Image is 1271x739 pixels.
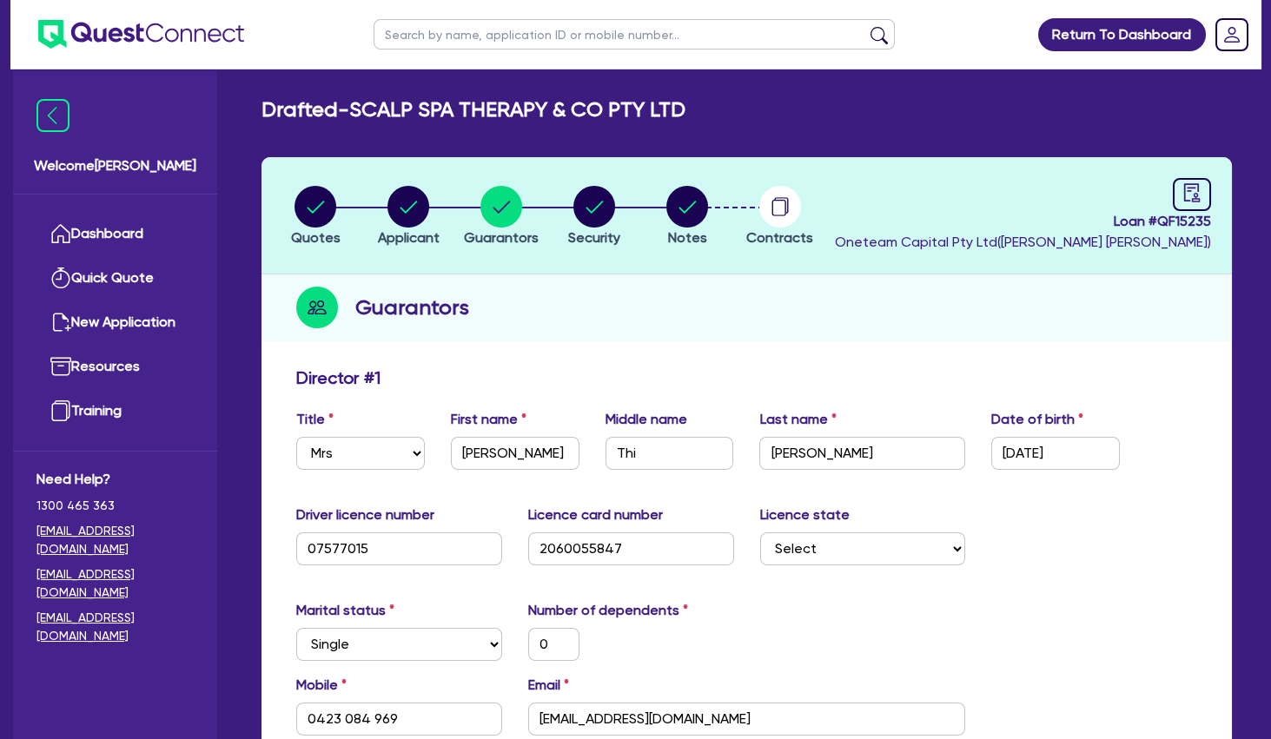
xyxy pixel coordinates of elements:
[528,675,569,696] label: Email
[1182,183,1201,202] span: audit
[291,229,341,246] span: Quotes
[36,300,194,345] a: New Application
[355,292,469,323] h2: Guarantors
[296,675,347,696] label: Mobile
[36,99,70,132] img: icon-menu-close
[991,437,1120,470] input: DD / MM / YYYY
[34,155,196,176] span: Welcome [PERSON_NAME]
[528,505,663,525] label: Licence card number
[378,229,440,246] span: Applicant
[463,185,540,249] button: Guarantors
[36,469,194,490] span: Need Help?
[50,267,71,288] img: quick-quote
[50,312,71,333] img: new-application
[296,600,394,621] label: Marital status
[760,505,850,525] label: Licence state
[451,409,526,430] label: First name
[377,185,440,249] button: Applicant
[464,229,539,246] span: Guarantors
[1038,18,1206,51] a: Return To Dashboard
[36,565,194,602] a: [EMAIL_ADDRESS][DOMAIN_NAME]
[50,400,71,421] img: training
[1173,178,1211,211] a: audit
[746,229,813,246] span: Contracts
[296,367,381,388] h3: Director # 1
[745,185,814,249] button: Contracts
[296,287,338,328] img: step-icon
[296,409,334,430] label: Title
[606,409,687,430] label: Middle name
[36,345,194,389] a: Resources
[36,256,194,300] a: Quick Quote
[38,20,244,49] img: quest-connect-logo-blue
[296,505,434,525] label: Driver licence number
[567,185,621,249] button: Security
[835,211,1211,232] span: Loan # QF15235
[1209,12,1254,57] a: Dropdown toggle
[528,600,688,621] label: Number of dependents
[374,19,895,49] input: Search by name, application ID or mobile number...
[36,522,194,558] a: [EMAIL_ADDRESS][DOMAIN_NAME]
[50,356,71,377] img: resources
[665,185,709,249] button: Notes
[36,212,194,256] a: Dashboard
[290,185,341,249] button: Quotes
[36,609,194,645] a: [EMAIL_ADDRESS][DOMAIN_NAME]
[835,234,1211,250] span: Oneteam Capital Pty Ltd ( [PERSON_NAME] [PERSON_NAME] )
[36,389,194,433] a: Training
[261,97,685,122] h2: Drafted - SCALP SPA THERAPY & CO PTY LTD
[991,409,1083,430] label: Date of birth
[759,409,836,430] label: Last name
[668,229,707,246] span: Notes
[568,229,620,246] span: Security
[36,497,194,515] span: 1300 465 363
